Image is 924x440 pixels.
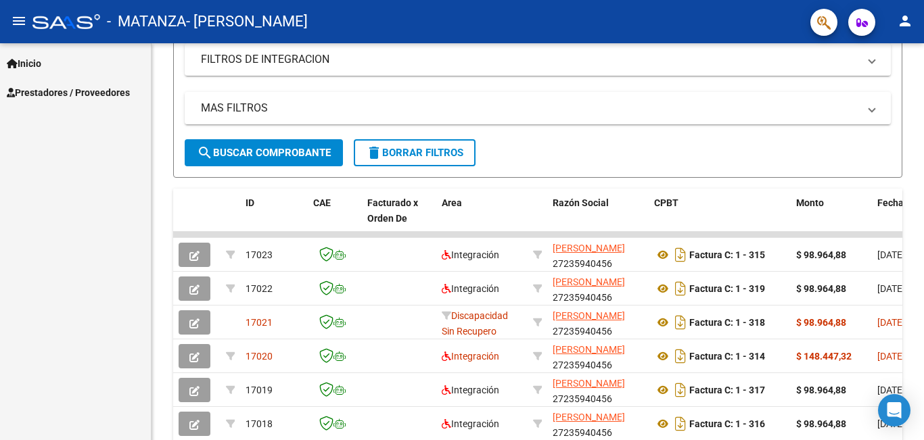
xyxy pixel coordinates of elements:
strong: $ 98.964,88 [796,418,846,429]
datatable-header-cell: Razón Social [547,189,649,248]
strong: $ 98.964,88 [796,283,846,294]
datatable-header-cell: Area [436,189,528,248]
span: Area [442,197,462,208]
span: [DATE] [877,418,905,429]
strong: Factura C: 1 - 315 [689,249,765,260]
mat-icon: search [197,145,213,161]
datatable-header-cell: CAE [308,189,362,248]
strong: $ 148.447,32 [796,351,852,362]
span: Prestadores / Proveedores [7,85,130,100]
i: Descargar documento [672,413,689,435]
span: [DATE] [877,249,905,260]
span: Integración [442,283,499,294]
div: 27235940456 [553,410,643,438]
strong: $ 98.964,88 [796,249,846,260]
div: 27235940456 [553,241,643,269]
span: [PERSON_NAME] [553,412,625,422]
mat-expansion-panel-header: FILTROS DE INTEGRACION [185,43,891,76]
span: Integración [442,249,499,260]
span: ID [246,197,254,208]
span: Inicio [7,56,41,71]
strong: Factura C: 1 - 314 [689,351,765,362]
span: Discapacidad Sin Recupero [442,310,508,337]
span: - MATANZA [107,7,186,36]
mat-icon: menu [11,13,27,29]
mat-panel-title: MAS FILTROS [201,101,858,116]
span: Monto [796,197,824,208]
span: [DATE] [877,351,905,362]
mat-icon: person [897,13,913,29]
i: Descargar documento [672,312,689,333]
div: 27235940456 [553,376,643,404]
span: 17022 [246,283,273,294]
span: Integración [442,418,499,429]
span: [PERSON_NAME] [553,276,625,287]
span: CAE [313,197,331,208]
span: 17018 [246,418,273,429]
span: [PERSON_NAME] [553,310,625,321]
strong: Factura C: 1 - 316 [689,418,765,429]
span: Razón Social [553,197,609,208]
span: 17023 [246,249,273,260]
span: [PERSON_NAME] [553,344,625,355]
span: Buscar Comprobante [197,147,331,159]
span: [DATE] [877,385,905,395]
div: 27235940456 [553,342,643,370]
span: CPBT [654,197,678,208]
span: [PERSON_NAME] [553,243,625,253]
strong: $ 98.964,88 [796,385,846,395]
div: Open Intercom Messenger [878,394,910,426]
span: 17019 [246,385,273,395]
span: Integración [442,385,499,395]
i: Descargar documento [672,379,689,401]
mat-icon: delete [366,145,382,161]
i: Descargar documento [672,244,689,266]
datatable-header-cell: CPBT [649,189,791,248]
span: 17020 [246,351,273,362]
span: Facturado x Orden De [367,197,418,224]
span: 17021 [246,317,273,328]
mat-panel-title: FILTROS DE INTEGRACION [201,52,858,67]
datatable-header-cell: Facturado x Orden De [362,189,436,248]
strong: Factura C: 1 - 317 [689,385,765,395]
span: - [PERSON_NAME] [186,7,308,36]
span: [DATE] [877,283,905,294]
i: Descargar documento [672,278,689,299]
div: 27235940456 [553,308,643,337]
span: Borrar Filtros [366,147,463,159]
datatable-header-cell: Monto [791,189,872,248]
button: Buscar Comprobante [185,139,343,166]
span: Integración [442,351,499,362]
strong: $ 98.964,88 [796,317,846,328]
strong: Factura C: 1 - 318 [689,317,765,328]
div: 27235940456 [553,274,643,303]
mat-expansion-panel-header: MAS FILTROS [185,92,891,124]
span: [DATE] [877,317,905,328]
i: Descargar documento [672,345,689,367]
span: [PERSON_NAME] [553,378,625,389]
strong: Factura C: 1 - 319 [689,283,765,294]
button: Borrar Filtros [354,139,476,166]
datatable-header-cell: ID [240,189,308,248]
